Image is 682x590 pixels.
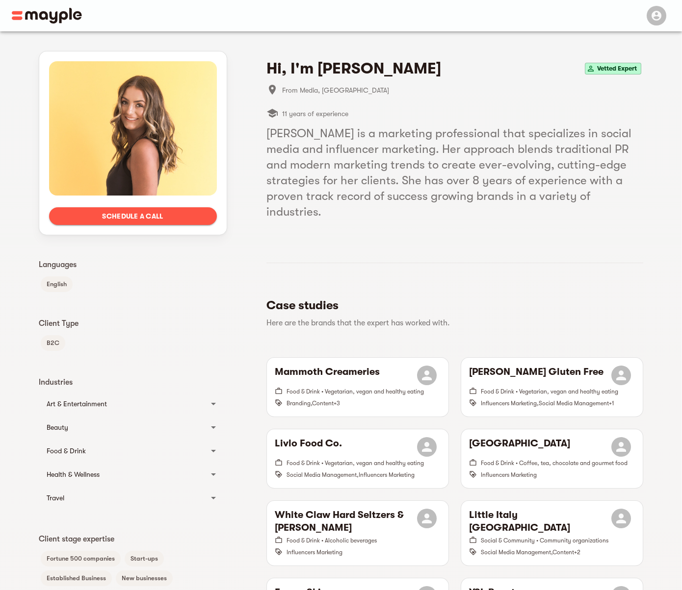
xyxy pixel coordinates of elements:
h4: Hi, I'm [PERSON_NAME] [266,59,441,78]
h5: [PERSON_NAME] is a marketing professional that specializes in social media and influencer marketi... [266,125,643,220]
span: New businesses [116,572,173,584]
p: Client stage expertise [39,533,227,545]
p: Here are the brands that the expert has worked with. [266,317,635,329]
h6: Livlo Food Co. [275,437,342,457]
img: Main logo [12,8,82,24]
span: B2C [41,337,65,349]
h6: [PERSON_NAME] Gluten Free [469,366,603,385]
button: [GEOGRAPHIC_DATA]Food & Drink • Coffee, tea, chocolate and gourmet foodInfluencers Marketing [461,429,643,488]
h5: Case studies [266,297,635,313]
span: Social & Community • Community organizations [481,537,608,544]
button: Livlo Food Co.Food & Drink • Vegetarian, vegan and healthy eatingSocial Media Management,Influenc... [267,429,448,488]
span: 11 years of experience [282,108,348,120]
span: Food & Drink • Alcoholic beverages [287,537,377,544]
h6: Little Italy [GEOGRAPHIC_DATA] [469,509,611,534]
h6: [GEOGRAPHIC_DATA] [469,437,570,457]
span: From Media, [GEOGRAPHIC_DATA] [282,84,643,96]
p: Client Type [39,318,227,329]
span: Content [312,400,334,407]
span: Established Business [41,572,112,584]
span: + 2 [574,549,580,556]
span: Start-ups [125,553,164,565]
span: English [41,278,73,290]
button: White Claw Hard Seltzers & [PERSON_NAME]Food & Drink • Alcoholic beveragesInfluencers Marketing [267,501,448,565]
button: Mammoth CreameriesFood & Drink • Vegetarian, vegan and healthy eatingBranding,Content+3 [267,358,448,417]
h6: White Claw Hard Seltzers & [PERSON_NAME] [275,509,417,534]
div: Beauty [39,416,227,439]
div: Art & Entertainment [47,398,202,410]
span: Social Media Management , [481,549,552,556]
h6: Mammoth Creameries [275,366,380,385]
p: Industries [39,376,227,388]
div: Health & Wellness [47,468,202,480]
span: Food & Drink • Vegetarian, vegan and healthy eating [287,388,424,395]
span: Vetted Expert [593,63,641,74]
span: Schedule a call [57,210,209,222]
span: Social Media Management , [287,471,359,478]
span: Influencers Marketing [287,549,342,556]
div: Travel [39,486,227,510]
span: + 1 [609,400,614,407]
span: Influencers Marketing [359,471,415,478]
span: Food & Drink • Vegetarian, vegan and healthy eating [481,388,618,395]
div: Food & Drink [39,439,227,463]
p: Languages [39,259,227,270]
span: Branding , [287,400,312,407]
span: Fortune 500 companies [41,553,121,565]
div: Art & Entertainment [39,392,227,416]
span: + 3 [334,400,340,407]
button: Little Italy [GEOGRAPHIC_DATA]Social & Community • Community organizationsSocial Media Management... [461,501,643,565]
span: Content [552,549,574,556]
div: Health & Wellness [39,463,227,486]
button: Schedule a call [49,207,217,225]
span: Influencers Marketing [481,471,537,478]
button: [PERSON_NAME] Gluten FreeFood & Drink • Vegetarian, vegan and healthy eatingInfluencers Marketing... [461,358,643,417]
span: Influencers Marketing , [481,400,539,407]
div: Travel [47,492,202,504]
span: Food & Drink • Coffee, tea, chocolate and gourmet food [481,460,628,467]
div: Food & Drink [47,445,202,457]
span: Menu [641,11,670,19]
span: Food & Drink • Vegetarian, vegan and healthy eating [287,460,424,467]
div: Beauty [47,421,202,433]
span: Social Media Management [539,400,609,407]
